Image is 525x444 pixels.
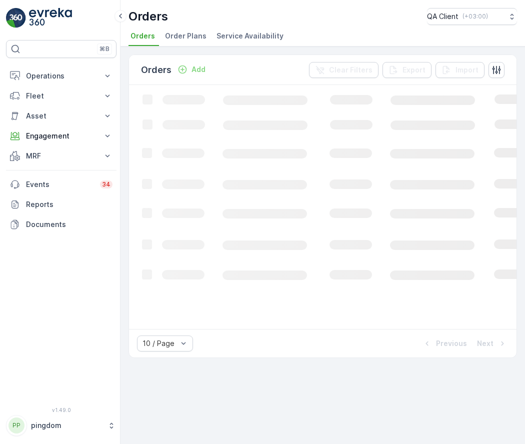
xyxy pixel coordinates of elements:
[26,71,96,81] p: Operations
[462,12,488,20] p: ( +03:00 )
[26,151,96,161] p: MRF
[26,199,112,209] p: Reports
[6,126,116,146] button: Engagement
[421,337,468,349] button: Previous
[436,338,467,348] p: Previous
[31,420,102,430] p: pingdom
[455,65,478,75] p: Import
[6,66,116,86] button: Operations
[29,8,72,28] img: logo_light-DOdMpM7g.png
[141,63,171,77] p: Orders
[26,179,94,189] p: Events
[435,62,484,78] button: Import
[26,111,96,121] p: Asset
[382,62,431,78] button: Export
[6,214,116,234] a: Documents
[427,8,517,25] button: QA Client(+03:00)
[26,131,96,141] p: Engagement
[128,8,168,24] p: Orders
[173,63,209,75] button: Add
[165,31,206,41] span: Order Plans
[191,64,205,74] p: Add
[26,91,96,101] p: Fleet
[6,407,116,413] span: v 1.49.0
[6,194,116,214] a: Reports
[309,62,378,78] button: Clear Filters
[6,146,116,166] button: MRF
[130,31,155,41] span: Orders
[6,174,116,194] a: Events34
[8,417,24,433] div: PP
[216,31,283,41] span: Service Availability
[102,180,110,188] p: 34
[427,11,458,21] p: QA Client
[476,337,508,349] button: Next
[6,415,116,436] button: PPpingdom
[6,106,116,126] button: Asset
[6,86,116,106] button: Fleet
[477,338,493,348] p: Next
[329,65,372,75] p: Clear Filters
[26,219,112,229] p: Documents
[6,8,26,28] img: logo
[99,45,109,53] p: ⌘B
[402,65,425,75] p: Export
